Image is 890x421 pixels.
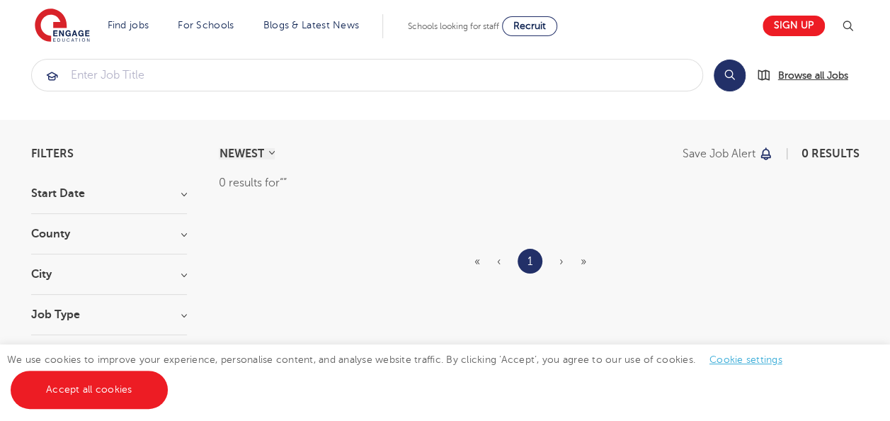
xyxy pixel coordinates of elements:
span: Filters [31,148,74,159]
div: 0 results for [219,174,860,192]
a: For Schools [178,20,234,30]
h3: Job Type [31,309,187,320]
h3: City [31,269,187,280]
a: Sign up [763,16,825,36]
img: Engage Education [35,9,90,44]
p: Save job alert [683,148,755,159]
button: Search [714,60,746,91]
a: Recruit [502,16,557,36]
a: Cookie settings [709,354,782,365]
span: « [474,255,480,268]
button: Save job alert [683,148,774,159]
a: Accept all cookies [11,371,168,409]
input: Submit [32,60,702,91]
a: Blogs & Latest News [263,20,360,30]
h3: Start Date [31,188,187,199]
span: 0 results [801,147,860,160]
span: We use cookies to improve your experience, personalise content, and analyse website traffic. By c... [7,354,797,395]
span: Recruit [513,21,546,31]
a: Browse all Jobs [757,67,860,84]
span: ‹ [497,255,501,268]
div: Submit [31,59,703,91]
h3: County [31,228,187,240]
span: › [559,255,564,268]
span: Schools looking for staff [408,21,499,31]
span: Browse all Jobs [778,67,848,84]
a: Find jobs [108,20,149,30]
span: » [581,255,586,268]
a: 1 [527,252,532,271]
